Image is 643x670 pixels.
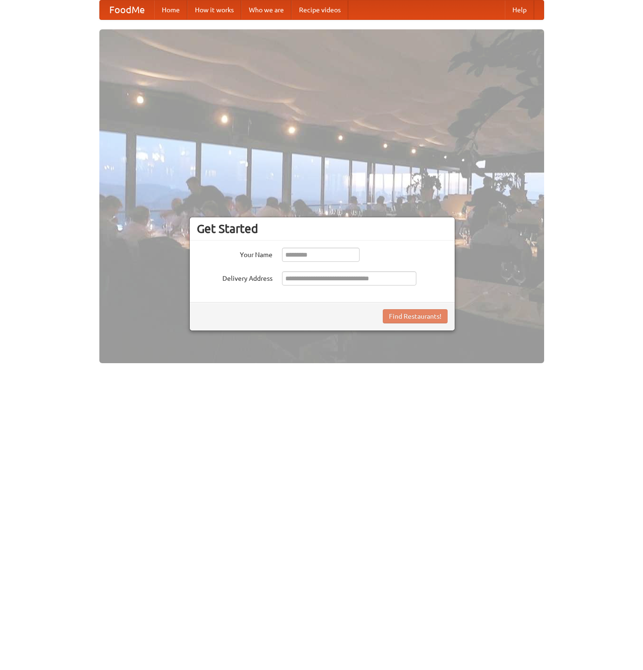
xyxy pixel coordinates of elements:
[383,309,448,323] button: Find Restaurants!
[100,0,154,19] a: FoodMe
[197,271,273,283] label: Delivery Address
[197,222,448,236] h3: Get Started
[291,0,348,19] a: Recipe videos
[505,0,534,19] a: Help
[187,0,241,19] a: How it works
[197,248,273,259] label: Your Name
[154,0,187,19] a: Home
[241,0,291,19] a: Who we are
